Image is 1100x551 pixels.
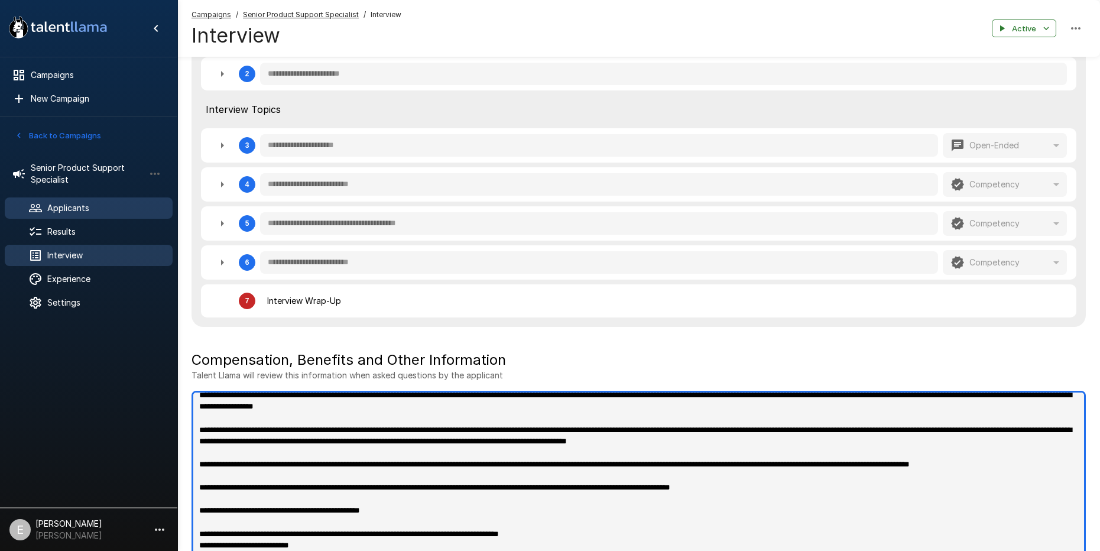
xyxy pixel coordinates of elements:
p: Talent Llama will review this information when asked questions by the applicant [192,370,1086,381]
div: 4 [245,180,249,189]
p: Open-Ended [969,140,1019,151]
div: 4 [201,167,1076,202]
div: 3 [201,128,1076,163]
div: 7 [245,297,249,305]
div: 5 [245,219,249,228]
div: 6 [245,258,249,267]
div: 2 [245,70,249,78]
div: 6 [201,245,1076,280]
u: Senior Product Support Specialist [243,10,359,19]
p: Competency [969,218,1020,229]
h5: Compensation, Benefits and Other Information [192,351,1086,370]
span: / [364,9,366,21]
span: Interview [371,9,401,21]
div: 2 [201,57,1076,90]
div: 5 [201,206,1076,241]
span: / [236,9,238,21]
button: Active [992,20,1056,38]
p: Interview Wrap-Up [267,295,341,307]
div: 3 [245,141,249,150]
p: Competency [969,179,1020,190]
u: Campaigns [192,10,231,19]
span: Interview Topics [206,102,1072,116]
h4: Interview [192,23,401,48]
p: Competency [969,257,1020,268]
